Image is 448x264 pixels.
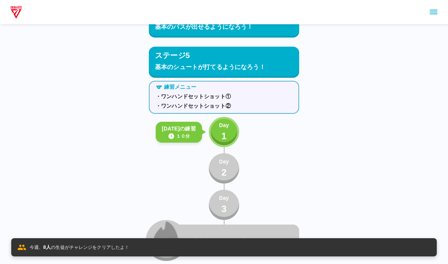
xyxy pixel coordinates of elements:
button: sidemenu [427,6,440,19]
button: Day1 [209,117,239,147]
p: 練習メニュー [164,83,196,91]
button: Day2 [209,153,239,184]
p: Day [219,194,229,202]
p: １０分 [176,133,190,140]
p: Day [219,121,229,129]
img: dummy [9,5,23,20]
p: ・ワンハンドセットショット② [156,102,292,110]
p: 今週、 の生徒がチャレンジをクリアしたよ！ [30,244,129,251]
p: 3 [221,202,227,216]
p: 2 [221,166,227,179]
p: ・ワンハンドセットショット① [156,93,292,101]
span: 8 人 [43,244,51,250]
p: 1 [221,129,227,143]
p: 基本のシュートが打てるようになろう！ [155,63,293,72]
button: Day3 [209,190,239,220]
p: 3本連続でシュートを決めよう！ [190,237,296,245]
p: Day [219,158,229,166]
p: 基本のパスが出せるようになろう！ [155,22,293,31]
p: ステージ5 [155,50,190,61]
img: locked_fire_icon [154,220,179,251]
button: locked_fire_icon [146,220,187,261]
p: [DATE]の練習 [162,125,196,133]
